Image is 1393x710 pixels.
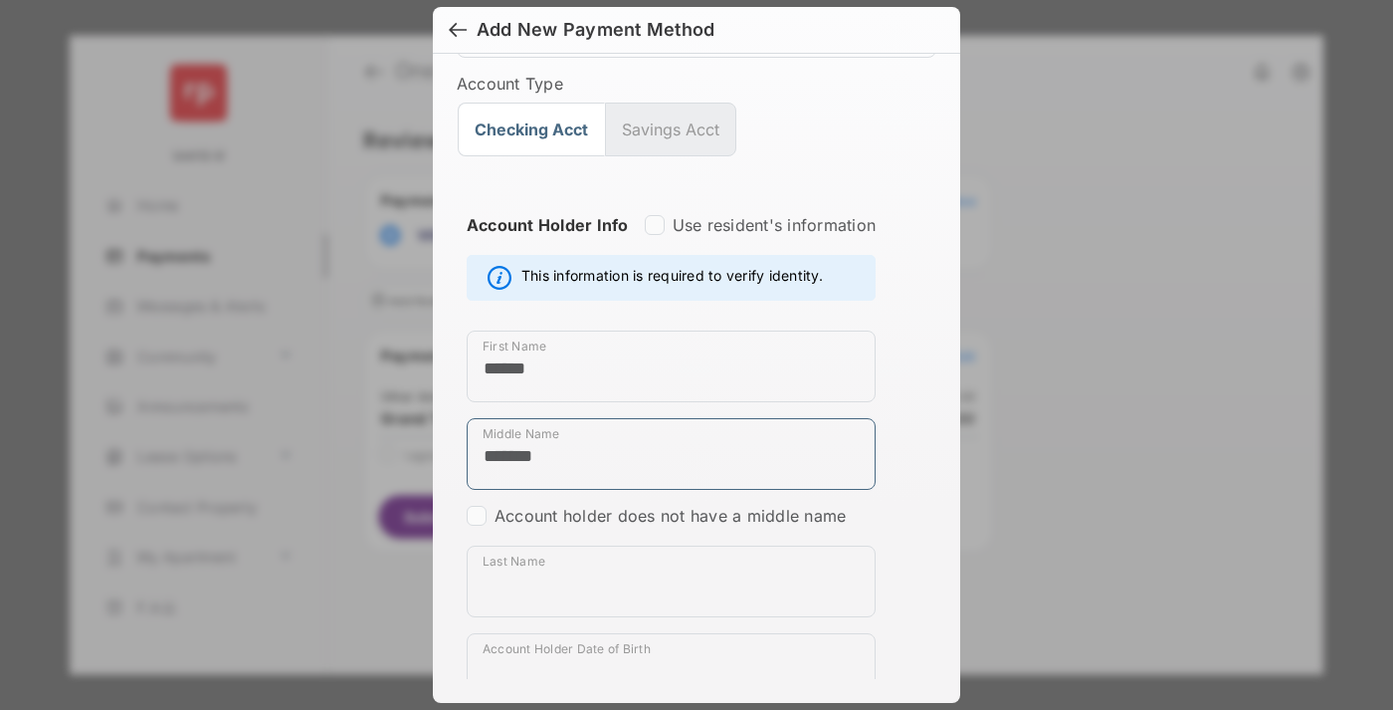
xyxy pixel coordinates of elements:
[495,506,846,526] label: Account holder does not have a middle name
[673,215,876,235] label: Use resident's information
[521,266,823,290] span: This information is required to verify identity.
[605,103,736,156] button: Savings Acct
[458,103,605,156] button: Checking Acct
[477,19,714,41] div: Add New Payment Method
[467,215,629,271] strong: Account Holder Info
[457,74,936,94] label: Account Type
